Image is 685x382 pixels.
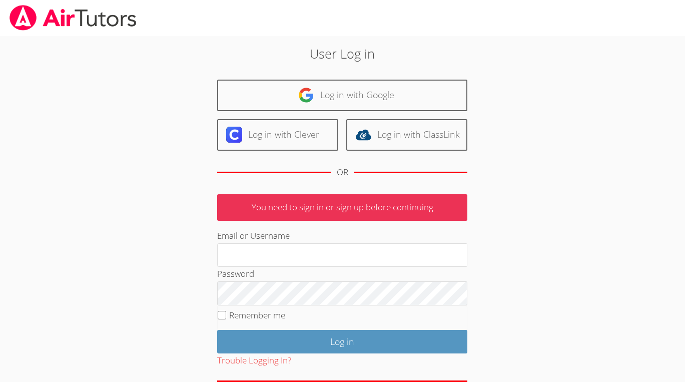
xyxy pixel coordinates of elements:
img: airtutors_banner-c4298cdbf04f3fff15de1276eac7730deb9818008684d7c2e4769d2f7ddbe033.png [9,5,138,31]
label: Password [217,268,254,279]
p: You need to sign in or sign up before continuing [217,194,467,221]
label: Email or Username [217,230,290,241]
img: google-logo-50288ca7cdecda66e5e0955fdab243c47b7ad437acaf1139b6f446037453330a.svg [298,87,314,103]
img: classlink-logo-d6bb404cc1216ec64c9a2012d9dc4662098be43eaf13dc465df04b49fa7ab582.svg [355,127,371,143]
label: Remember me [229,309,285,321]
a: Log in with ClassLink [346,119,467,151]
a: Log in with Google [217,80,467,111]
h2: User Log in [158,44,527,63]
a: Log in with Clever [217,119,338,151]
input: Log in [217,330,467,353]
button: Trouble Logging In? [217,353,291,368]
img: clever-logo-6eab21bc6e7a338710f1a6ff85c0baf02591cd810cc4098c63d3a4b26e2feb20.svg [226,127,242,143]
div: OR [337,165,348,180]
